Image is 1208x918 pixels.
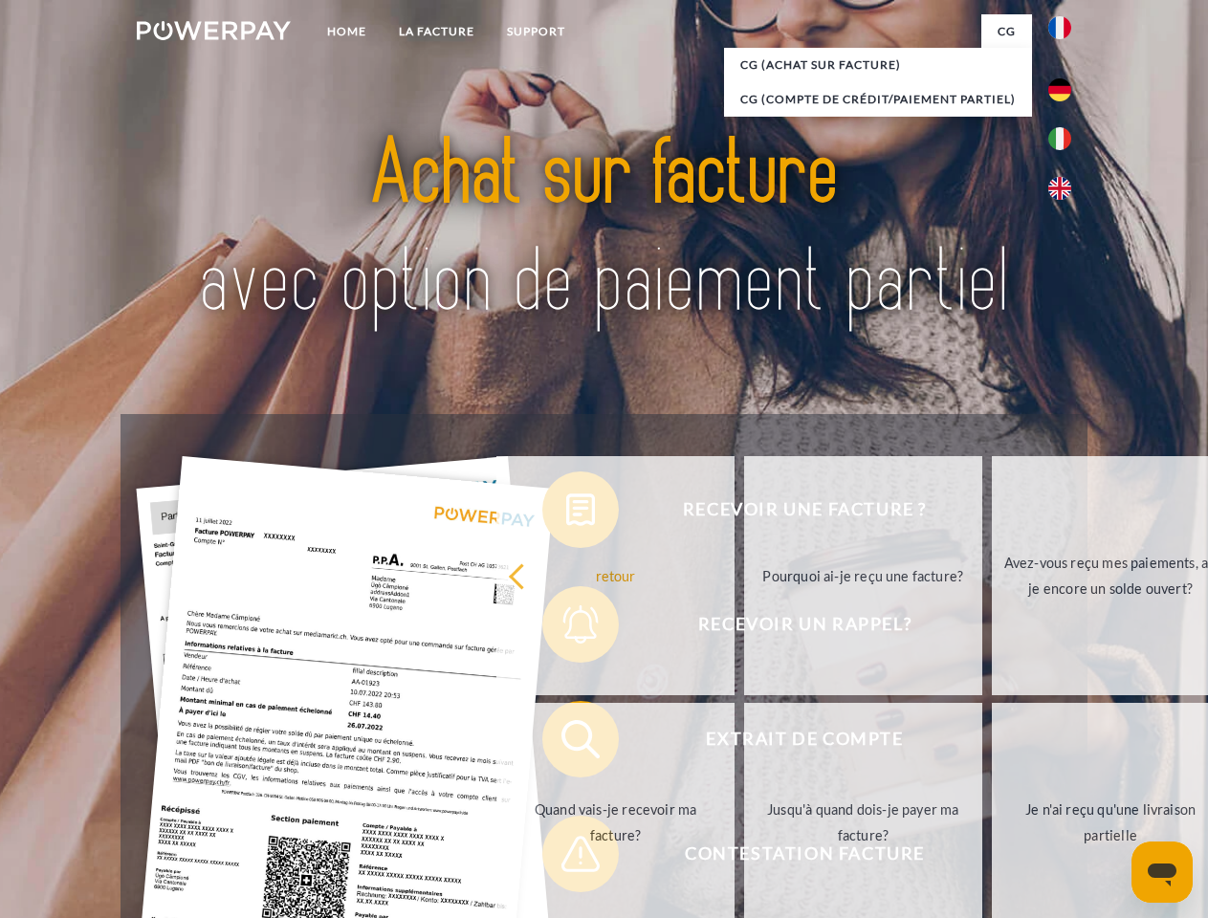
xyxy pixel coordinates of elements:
img: de [1048,78,1071,101]
a: Support [491,14,582,49]
img: fr [1048,16,1071,39]
div: Quand vais-je recevoir ma facture? [508,797,723,848]
div: Jusqu'à quand dois-je payer ma facture? [756,797,971,848]
img: title-powerpay_fr.svg [183,92,1025,366]
a: CG (Compte de crédit/paiement partiel) [724,82,1032,117]
a: CG [981,14,1032,49]
div: Pourquoi ai-je reçu une facture? [756,562,971,588]
img: logo-powerpay-white.svg [137,21,291,40]
a: CG (achat sur facture) [724,48,1032,82]
div: retour [508,562,723,588]
iframe: Bouton de lancement de la fenêtre de messagerie [1131,841,1193,903]
a: Home [311,14,383,49]
a: LA FACTURE [383,14,491,49]
img: en [1048,177,1071,200]
img: it [1048,127,1071,150]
